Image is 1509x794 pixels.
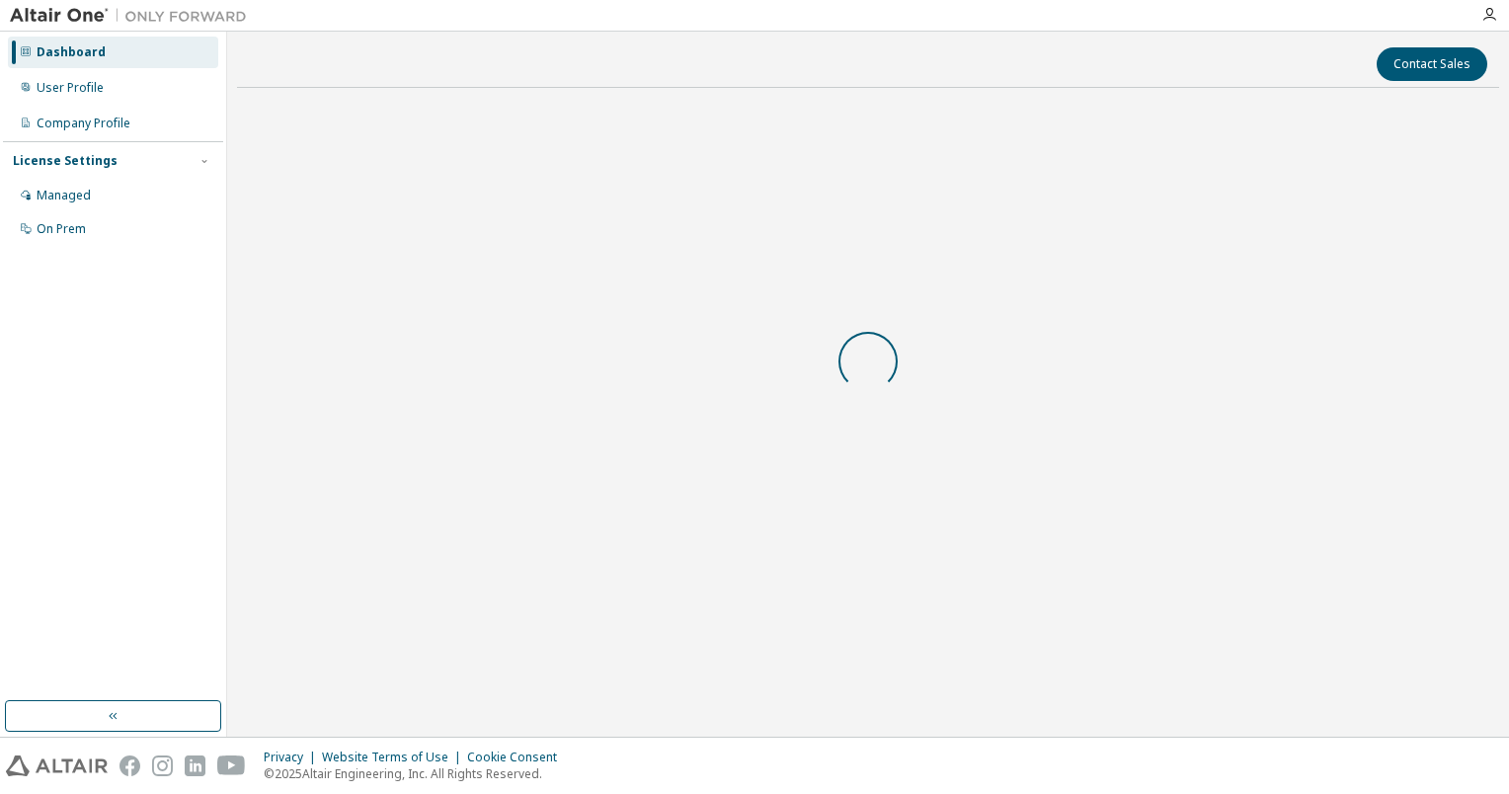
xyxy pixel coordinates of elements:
img: linkedin.svg [185,755,205,776]
img: facebook.svg [119,755,140,776]
div: Cookie Consent [467,750,569,765]
div: User Profile [37,80,104,96]
div: On Prem [37,221,86,237]
div: Company Profile [37,116,130,131]
div: License Settings [13,153,118,169]
img: altair_logo.svg [6,755,108,776]
img: instagram.svg [152,755,173,776]
div: Privacy [264,750,322,765]
div: Managed [37,188,91,203]
button: Contact Sales [1377,47,1487,81]
div: Dashboard [37,44,106,60]
div: Website Terms of Use [322,750,467,765]
img: Altair One [10,6,257,26]
img: youtube.svg [217,755,246,776]
p: © 2025 Altair Engineering, Inc. All Rights Reserved. [264,765,569,782]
